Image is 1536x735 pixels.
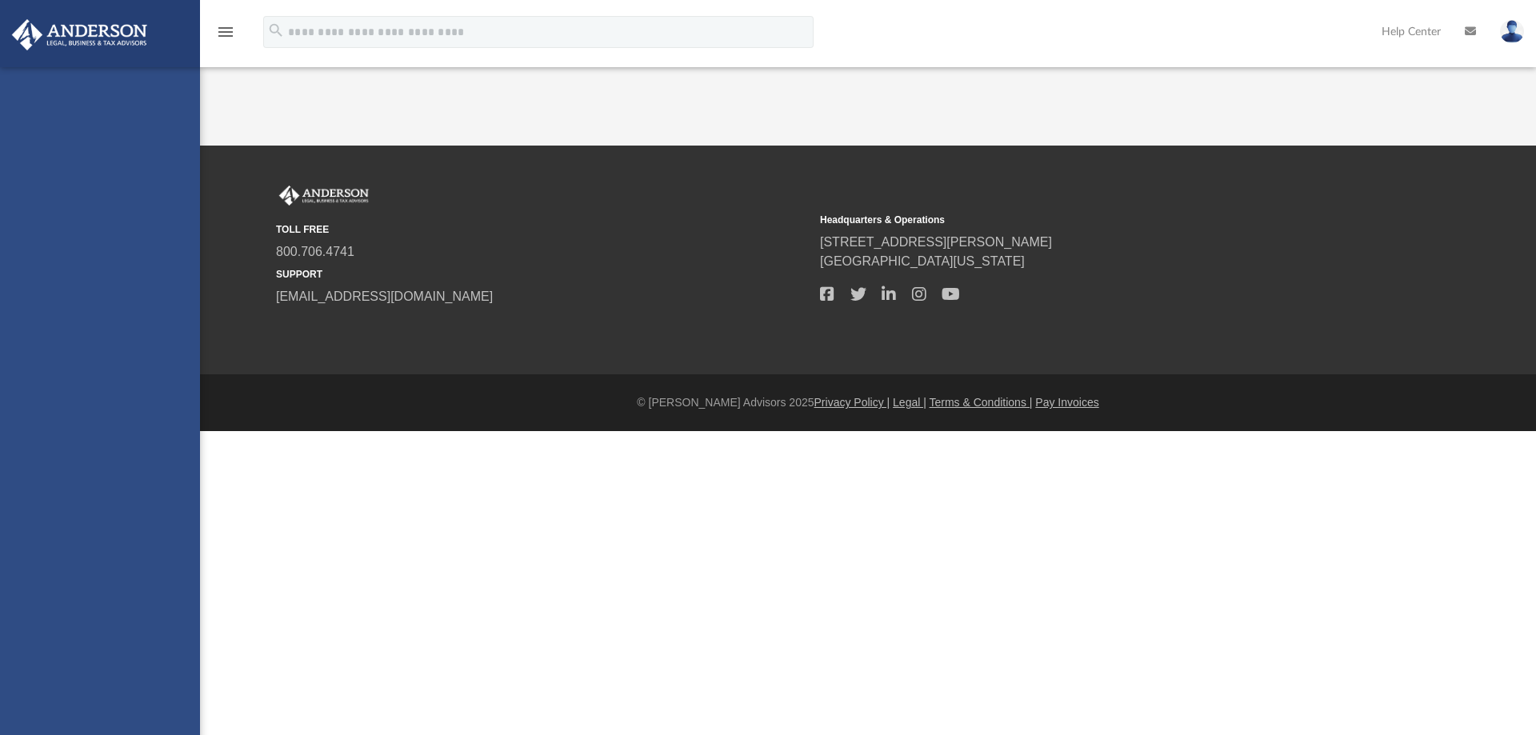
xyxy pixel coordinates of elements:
a: Privacy Policy | [814,396,890,409]
div: © [PERSON_NAME] Advisors 2025 [200,394,1536,411]
a: [STREET_ADDRESS][PERSON_NAME] [820,235,1052,249]
i: search [267,22,285,39]
i: menu [216,22,235,42]
small: Headquarters & Operations [820,213,1353,227]
a: Pay Invoices [1035,396,1098,409]
small: TOLL FREE [276,222,809,237]
a: menu [216,30,235,42]
img: Anderson Advisors Platinum Portal [7,19,152,50]
img: User Pic [1500,20,1524,43]
a: 800.706.4741 [276,245,354,258]
a: Terms & Conditions | [930,396,1033,409]
small: SUPPORT [276,267,809,282]
a: [EMAIL_ADDRESS][DOMAIN_NAME] [276,290,493,303]
img: Anderson Advisors Platinum Portal [276,186,372,206]
a: Legal | [893,396,926,409]
a: [GEOGRAPHIC_DATA][US_STATE] [820,254,1025,268]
